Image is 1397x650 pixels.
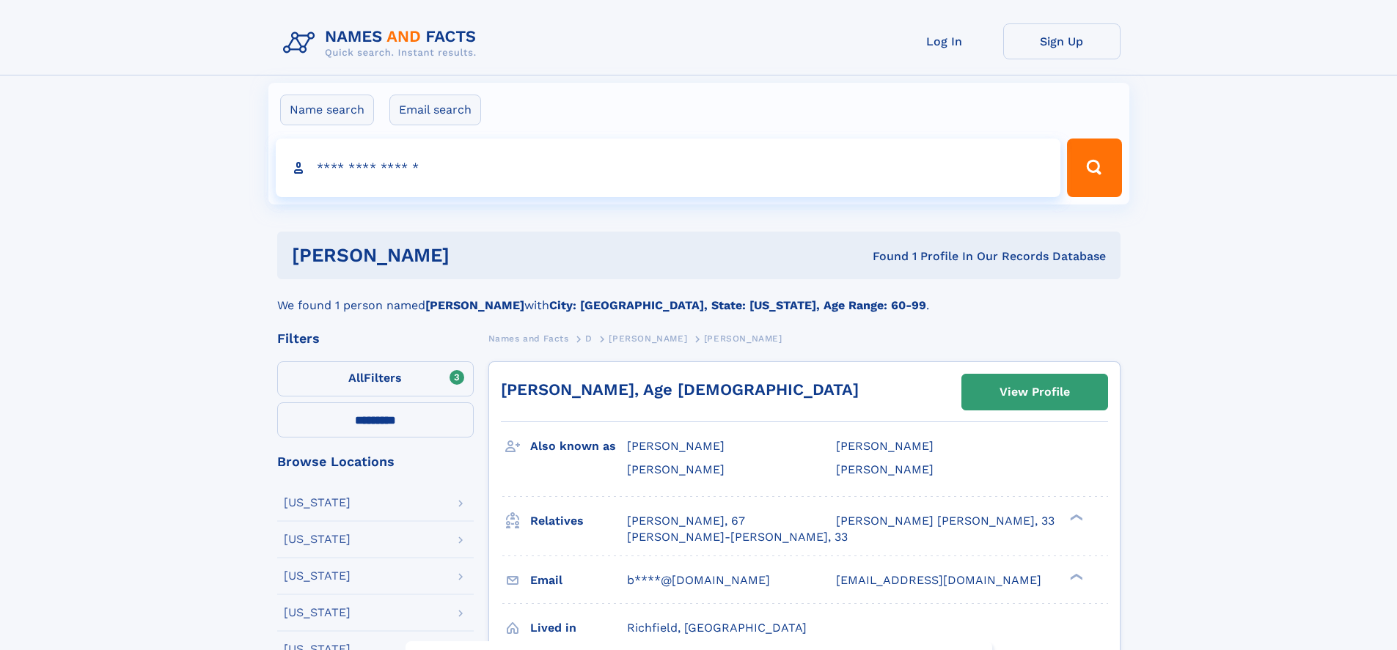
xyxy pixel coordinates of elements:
span: D [585,333,593,344]
a: Log In [886,23,1003,59]
b: [PERSON_NAME] [425,298,524,312]
label: Name search [280,95,374,125]
label: Email search [389,95,481,125]
h3: Relatives [530,509,627,533]
span: [PERSON_NAME] [627,462,725,476]
h1: [PERSON_NAME] [292,246,661,265]
a: Names and Facts [488,329,569,347]
a: [PERSON_NAME] [PERSON_NAME], 33 [836,513,1055,529]
b: City: [GEOGRAPHIC_DATA], State: [US_STATE], Age Range: 60-99 [549,298,926,312]
div: [US_STATE] [284,533,351,545]
div: [US_STATE] [284,497,351,509]
a: Sign Up [1003,23,1121,59]
span: [PERSON_NAME] [836,439,934,453]
img: Logo Names and Facts [277,23,488,63]
a: D [585,329,593,347]
div: ❯ [1066,572,1084,581]
div: ❯ [1066,512,1084,522]
h3: Email [530,568,627,593]
a: [PERSON_NAME], Age [DEMOGRAPHIC_DATA] [501,380,859,399]
a: [PERSON_NAME]-[PERSON_NAME], 33 [627,529,848,545]
span: [PERSON_NAME] [704,333,782,344]
a: [PERSON_NAME] [609,329,687,347]
span: Richfield, [GEOGRAPHIC_DATA] [627,621,807,635]
span: [PERSON_NAME] [609,333,687,344]
span: [PERSON_NAME] [836,462,934,476]
span: All [348,371,364,385]
div: [US_STATE] [284,570,351,582]
input: search input [276,139,1061,197]
h3: Lived in [530,616,627,640]
div: Browse Locations [277,455,474,468]
span: [EMAIL_ADDRESS][DOMAIN_NAME] [836,573,1041,587]
div: We found 1 person named with . [277,279,1121,314]
div: Filters [277,332,474,345]
label: Filters [277,361,474,396]
span: [PERSON_NAME] [627,439,725,453]
h3: Also known as [530,434,627,459]
button: Search Button [1067,139,1121,197]
a: View Profile [962,374,1107,410]
div: [US_STATE] [284,607,351,618]
div: View Profile [1000,375,1070,409]
a: [PERSON_NAME], 67 [627,513,745,529]
div: Found 1 Profile In Our Records Database [661,248,1106,265]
